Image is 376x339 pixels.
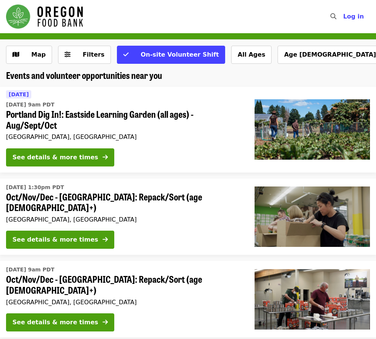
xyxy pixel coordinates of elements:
i: search icon [330,13,336,20]
button: On-site Volunteer Shift [117,46,225,64]
button: Log in [337,9,370,24]
div: [GEOGRAPHIC_DATA], [GEOGRAPHIC_DATA] [6,299,242,306]
i: arrow-right icon [103,319,108,326]
span: [DATE] [9,91,29,97]
span: Events and volunteer opportunities near you [6,68,162,82]
i: map icon [12,51,19,58]
span: Oct/Nov/Dec - [GEOGRAPHIC_DATA]: Repack/Sort (age [DEMOGRAPHIC_DATA]+) [6,274,242,296]
img: Portland Dig In!: Eastside Learning Garden (all ages) - Aug/Sept/Oct organized by Oregon Food Bank [255,99,370,160]
div: [GEOGRAPHIC_DATA], [GEOGRAPHIC_DATA] [6,133,242,140]
time: [DATE] 9am PDT [6,101,54,109]
button: All Ages [231,46,272,64]
span: Oct/Nov/Dec - [GEOGRAPHIC_DATA]: Repack/Sort (age [DEMOGRAPHIC_DATA]+) [6,191,242,213]
div: See details & more times [12,153,98,162]
div: [GEOGRAPHIC_DATA], [GEOGRAPHIC_DATA] [6,216,242,223]
i: check icon [123,51,129,58]
button: See details & more times [6,313,114,331]
span: Log in [343,13,364,20]
span: Map [31,51,46,58]
button: See details & more times [6,231,114,249]
i: sliders-h icon [64,51,71,58]
img: Oregon Food Bank - Home [6,5,83,29]
time: [DATE] 9am PDT [6,266,54,274]
div: See details & more times [12,318,98,327]
span: On-site Volunteer Shift [141,51,219,58]
span: Portland Dig In!: Eastside Learning Garden (all ages) - Aug/Sept/Oct [6,109,242,131]
button: See details & more times [6,148,114,166]
button: Show map view [6,46,52,64]
i: arrow-right icon [103,154,108,161]
div: See details & more times [12,235,98,244]
img: Oct/Nov/Dec - Portland: Repack/Sort (age 16+) organized by Oregon Food Bank [255,269,370,330]
i: arrow-right icon [103,236,108,243]
button: Filters (0 selected) [58,46,111,64]
input: Search [341,8,347,26]
span: Filters [83,51,104,58]
img: Oct/Nov/Dec - Portland: Repack/Sort (age 8+) organized by Oregon Food Bank [255,186,370,247]
time: [DATE] 1:30pm PDT [6,183,64,191]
